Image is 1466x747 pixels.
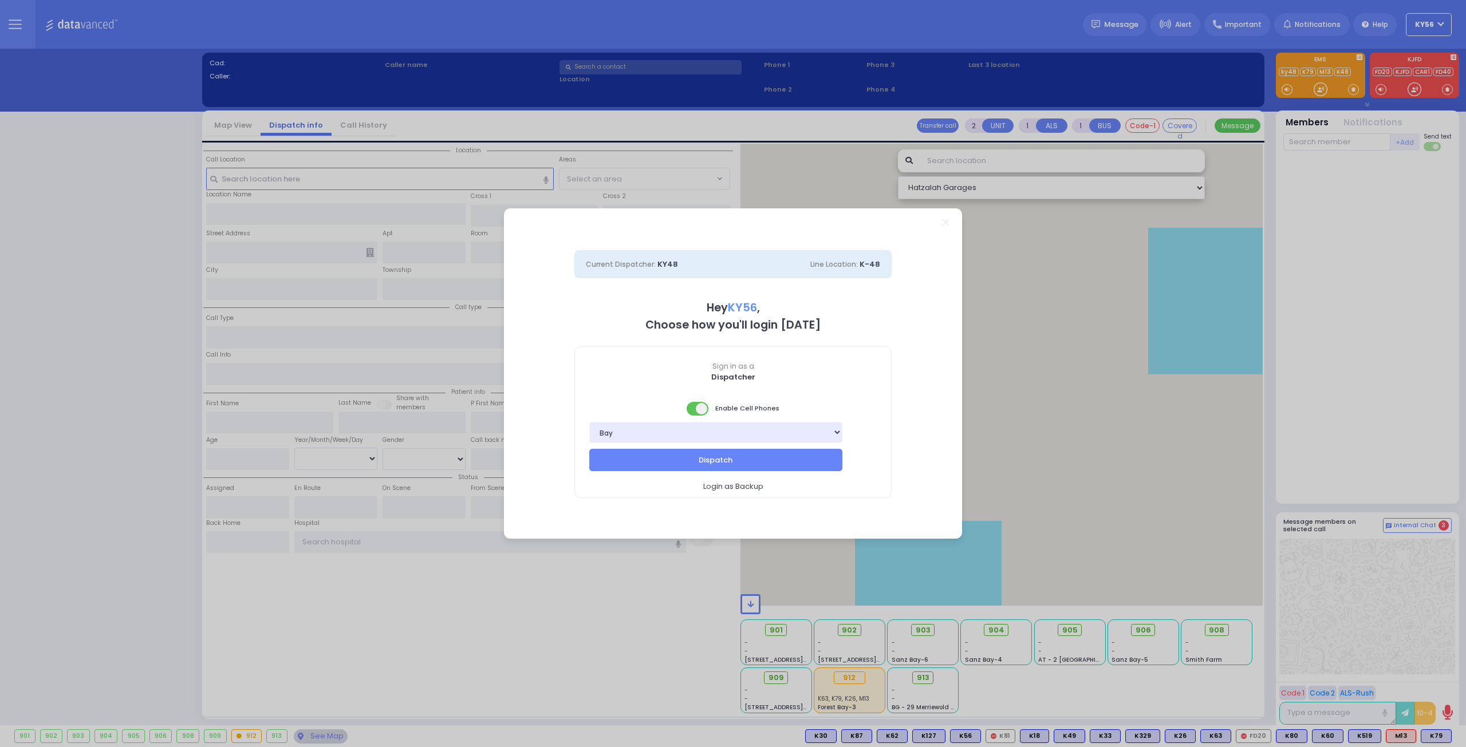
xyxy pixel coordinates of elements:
b: Dispatcher [711,371,755,382]
b: Choose how you'll login [DATE] [645,317,821,333]
span: Current Dispatcher: [586,259,656,269]
span: KY56 [728,300,757,315]
a: Close [943,219,949,226]
span: Enable Cell Phones [687,401,779,417]
span: K-48 [860,259,880,270]
span: Sign in as a [575,361,891,371]
span: Line Location: [810,259,858,269]
b: Hey , [707,300,760,315]
span: KY48 [657,259,678,270]
button: Dispatch [589,449,842,471]
span: Login as Backup [703,481,763,492]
